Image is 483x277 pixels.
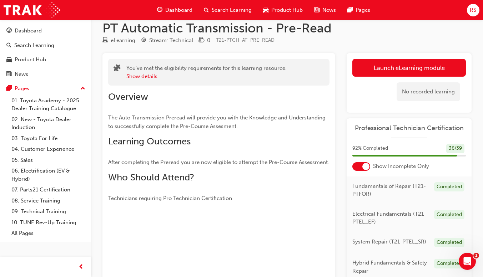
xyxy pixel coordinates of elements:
span: Learning Outcomes [108,136,191,147]
span: Technicians requiring Pro Technician Certification [108,195,232,201]
div: Completed [434,210,464,220]
span: puzzle-icon [114,65,121,73]
div: No recorded learning [397,82,460,101]
a: 02. New - Toyota Dealer Induction [9,114,88,133]
div: 0 [207,36,210,45]
a: 10. TUNE Rev-Up Training [9,217,88,228]
div: Completed [434,238,464,247]
a: 06. Electrification (EV & Hybrid) [9,165,88,184]
a: pages-iconPages [342,3,376,17]
span: Dashboard [165,6,192,14]
a: news-iconNews [308,3,342,17]
div: Stream: Technical [149,36,193,45]
a: 03. Toyota For Life [9,133,88,144]
a: search-iconSearch Learning [198,3,257,17]
button: Pages [3,82,88,95]
div: Search Learning [14,41,54,50]
span: car-icon [6,57,12,63]
a: 09. Technical Training [9,206,88,217]
span: Learning resource code [216,37,275,43]
a: News [3,68,88,81]
a: Search Learning [3,39,88,52]
div: Pages [15,84,29,93]
span: news-icon [314,6,320,15]
a: 05. Sales [9,155,88,166]
img: Trak [4,2,60,18]
div: eLearning [111,36,135,45]
span: prev-icon [79,263,84,272]
a: 08. Service Training [9,195,88,206]
a: Launch eLearning module [352,59,466,77]
a: All Pages [9,228,88,239]
div: Dashboard [15,27,42,35]
a: Professional Technician Certification [352,124,466,132]
button: DashboardSearch LearningProduct HubNews [3,23,88,82]
span: News [322,6,336,14]
span: money-icon [199,37,204,44]
span: guage-icon [157,6,162,15]
span: guage-icon [6,28,12,34]
span: The Auto Transmission Preread will provide you with the Knowledge and Understanding to successful... [108,114,327,129]
span: Product Hub [271,6,303,14]
span: learningResourceType_ELEARNING-icon [102,37,108,44]
a: car-iconProduct Hub [257,3,308,17]
span: Pages [356,6,370,14]
div: Completed [434,182,464,192]
a: 01. Toyota Academy - 2025 Dealer Training Catalogue [9,95,88,114]
div: Type [102,36,135,45]
span: Fundamentals of Repair (T21-PTFOR) [352,182,428,198]
span: Electrical Fundamentals (T21-PTEL_EF) [352,210,428,226]
iframe: Intercom live chat [459,253,476,270]
span: target-icon [141,37,146,44]
span: RS [470,6,476,14]
span: car-icon [263,6,268,15]
span: search-icon [6,42,11,49]
div: News [15,70,28,78]
div: Completed [434,259,464,268]
span: Search Learning [212,6,252,14]
span: Who Should Attend? [108,172,194,183]
div: 36 / 39 [446,144,464,153]
span: 1 [473,253,479,258]
span: After completing the Preread you are now eligible to attempt the Pre-Course Assessment. [108,159,329,165]
div: You've met the eligibility requirements for this learning resource. [126,64,287,80]
span: Show Incomplete Only [373,162,429,170]
a: 04. Customer Experience [9,144,88,155]
h1: PT Automatic Transmission - Pre-Read [102,20,472,36]
div: Product Hub [15,56,46,64]
a: Product Hub [3,53,88,66]
span: Hybrid Fundamentals & Safety Repair [352,259,428,275]
a: 07. Parts21 Certification [9,184,88,195]
span: pages-icon [6,86,12,92]
div: Price [199,36,210,45]
button: Show details [126,72,157,81]
a: guage-iconDashboard [151,3,198,17]
span: System Repair (T21-PTEL_SR) [352,238,426,246]
span: search-icon [204,6,209,15]
div: Stream [141,36,193,45]
span: Overview [108,91,148,102]
span: 92 % Completed [352,144,388,153]
span: pages-icon [347,6,353,15]
span: up-icon [80,84,85,93]
button: RS [467,4,479,16]
span: news-icon [6,71,12,78]
a: Dashboard [3,24,88,37]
